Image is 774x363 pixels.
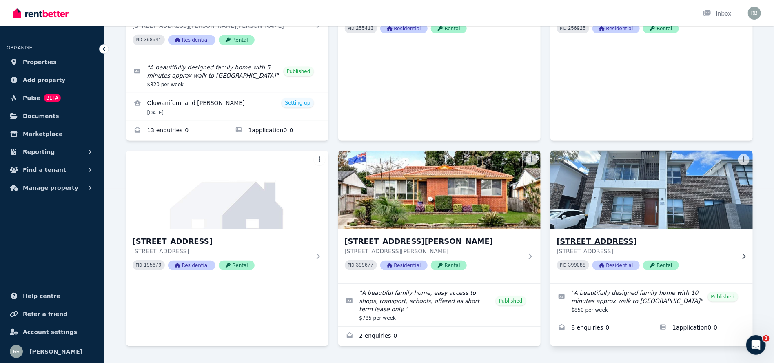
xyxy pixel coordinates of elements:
code: 255413 [356,26,373,31]
a: Enquiries for 20 Burcham St, Marsden Park [126,121,227,141]
a: Edit listing: A beautiful family home, easy access to shops, transport, schools, offered as short... [338,284,541,326]
small: PID [348,26,355,31]
p: [STREET_ADDRESS] [557,247,735,255]
p: [STREET_ADDRESS][PERSON_NAME] [345,247,523,255]
small: PID [348,263,355,267]
small: PID [136,38,142,42]
a: 136 Parkway Dr, Marsden Park[STREET_ADDRESS][STREET_ADDRESS]PID 399088ResidentialRental [550,151,753,283]
span: Residential [168,261,215,270]
a: Help centre [7,288,98,304]
code: 195679 [144,263,161,268]
span: Manage property [23,183,78,193]
span: Rental [431,261,467,270]
a: Applications for 136 Parkway Dr, Marsden Park [652,318,753,338]
img: 49 Ursula St, Cootamundra [338,151,541,229]
a: 35 Tomah Crescent, The Ponds[STREET_ADDRESS][STREET_ADDRESS]PID 195679ResidentialRental [126,151,328,283]
span: Residential [380,24,428,33]
small: PID [136,263,142,267]
span: [PERSON_NAME] [29,347,82,356]
a: View details for Oluwanifemi and Adebayo Olumide [126,93,328,121]
h3: [STREET_ADDRESS] [133,236,310,247]
span: Rental [219,35,255,45]
span: Properties [23,57,57,67]
code: 398541 [144,37,161,43]
a: Edit listing: A beautifully designed family home with 5 minutes approx walk to Northbourne Public... [126,58,328,93]
a: Marketplace [7,126,98,142]
span: Help centre [23,291,60,301]
a: Refer a friend [7,306,98,322]
span: Add property [23,75,66,85]
span: ORGANISE [7,45,32,51]
h3: [STREET_ADDRESS] [557,236,735,247]
span: Documents [23,111,59,121]
iframe: Intercom live chat [746,335,766,355]
a: Edit listing: A beautifully designed family home with 10 minutes approx walk to Northbourne Publi... [550,284,753,318]
h3: [STREET_ADDRESS][PERSON_NAME] [345,236,523,247]
button: Find a tenant [7,162,98,178]
span: Pulse [23,93,40,103]
span: Rental [219,261,255,270]
span: Find a tenant [23,165,66,175]
img: Raj Bala [748,7,761,20]
span: Rental [431,24,467,33]
p: [STREET_ADDRESS] [133,247,310,255]
button: Reporting [7,144,98,160]
a: 49 Ursula St, Cootamundra[STREET_ADDRESS][PERSON_NAME][STREET_ADDRESS][PERSON_NAME]PID 399677Resi... [338,151,541,283]
span: Residential [592,24,640,33]
small: PID [560,26,567,31]
button: More options [738,154,750,165]
button: More options [314,154,325,165]
code: 399677 [356,263,373,268]
img: 136 Parkway Dr, Marsden Park [545,149,758,231]
img: 35 Tomah Crescent, The Ponds [126,151,328,229]
span: 1 [763,335,770,342]
span: Refer a friend [23,309,67,319]
code: 399088 [568,263,585,268]
a: Enquiries for 136 Parkway Dr, Marsden Park [550,318,652,338]
span: Reporting [23,147,55,157]
span: Marketplace [23,129,62,139]
button: Manage property [7,180,98,196]
span: Rental [643,24,679,33]
a: Applications for 20 Burcham St, Marsden Park [227,121,328,141]
span: Rental [643,261,679,270]
img: RentBetter [13,7,69,19]
a: Enquiries for 49 Ursula St, Cootamundra [338,327,541,346]
span: Residential [380,261,428,270]
a: Documents [7,108,98,124]
code: 256925 [568,26,585,31]
a: Account settings [7,324,98,340]
img: Raj Bala [10,345,23,358]
span: Account settings [23,327,77,337]
button: More options [526,154,537,165]
small: PID [560,263,567,267]
a: Properties [7,54,98,70]
a: PulseBETA [7,90,98,106]
a: Add property [7,72,98,88]
span: BETA [44,94,61,102]
span: Residential [168,35,215,45]
span: Residential [592,261,640,270]
div: Inbox [703,9,732,18]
